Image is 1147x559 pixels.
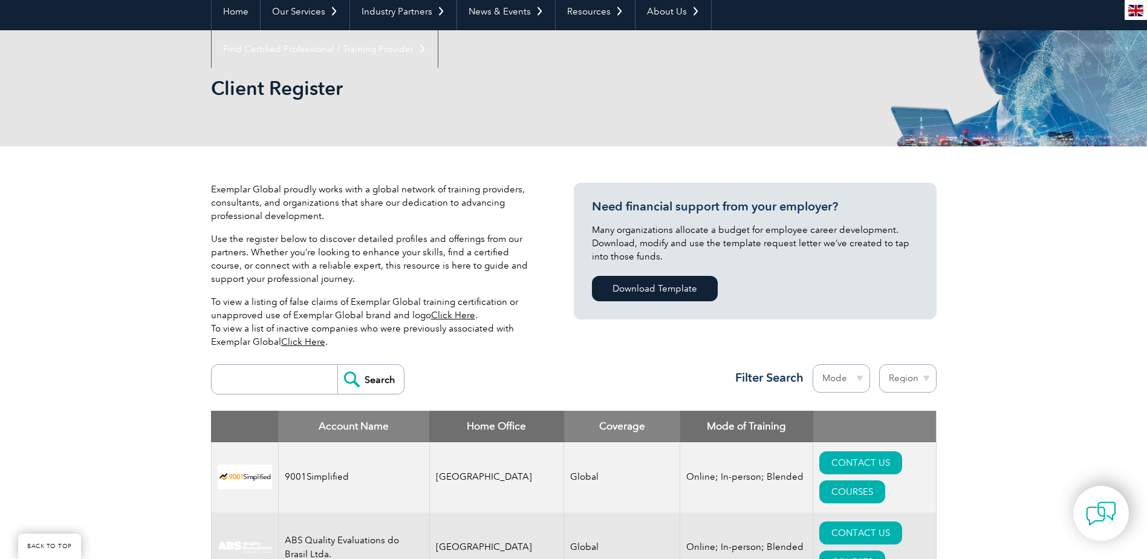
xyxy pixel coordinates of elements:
a: Click Here [281,336,325,347]
h2: Client Register [211,79,719,98]
td: [GEOGRAPHIC_DATA] [429,442,564,512]
input: Search [337,365,404,394]
td: Online; In-person; Blended [680,442,813,512]
p: To view a listing of false claims of Exemplar Global training certification or unapproved use of ... [211,295,538,348]
th: Mode of Training: activate to sort column ascending [680,411,813,442]
th: : activate to sort column ascending [813,411,936,442]
img: 37c9c059-616f-eb11-a812-002248153038-logo.png [218,465,272,489]
td: Global [564,442,680,512]
th: Account Name: activate to sort column descending [278,411,429,442]
a: CONTACT US [819,521,902,544]
a: BACK TO TOP [18,534,81,559]
img: c92924ac-d9bc-ea11-a814-000d3a79823d-logo.jpg [218,541,272,554]
a: Click Here [431,310,475,321]
a: COURSES [819,480,885,503]
h3: Filter Search [728,370,804,385]
a: Find Certified Professional / Training Provider [212,30,438,68]
h3: Need financial support from your employer? [592,199,918,214]
a: Download Template [592,276,718,301]
img: contact-chat.png [1086,499,1116,529]
td: 9001Simplified [278,442,429,512]
a: CONTACT US [819,451,902,474]
img: en [1128,5,1143,16]
p: Many organizations allocate a budget for employee career development. Download, modify and use th... [592,223,918,263]
th: Home Office: activate to sort column ascending [429,411,564,442]
th: Coverage: activate to sort column ascending [564,411,680,442]
p: Exemplar Global proudly works with a global network of training providers, consultants, and organ... [211,183,538,223]
p: Use the register below to discover detailed profiles and offerings from our partners. Whether you... [211,232,538,286]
